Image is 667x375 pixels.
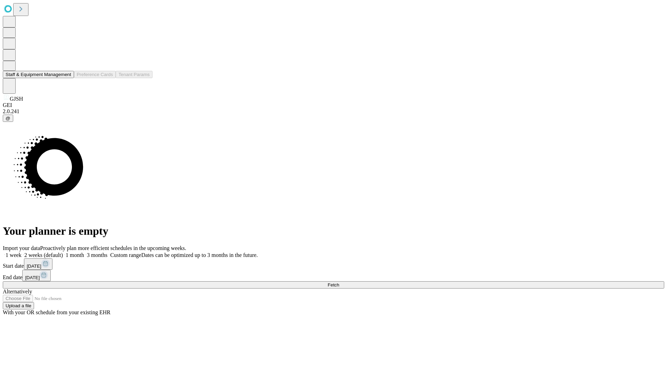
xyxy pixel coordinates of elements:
span: Fetch [328,282,339,287]
div: Start date [3,258,664,270]
span: Import your data [3,245,40,251]
button: Preference Cards [74,71,116,78]
button: Staff & Equipment Management [3,71,74,78]
span: [DATE] [25,275,40,280]
span: Alternatively [3,289,32,294]
span: 1 week [6,252,22,258]
button: @ [3,115,13,122]
span: GJSH [10,96,23,102]
h1: Your planner is empty [3,225,664,237]
span: With your OR schedule from your existing EHR [3,309,110,315]
span: Proactively plan more efficient schedules in the upcoming weeks. [40,245,186,251]
div: 2.0.241 [3,108,664,115]
button: Tenant Params [116,71,153,78]
div: End date [3,270,664,281]
button: Upload a file [3,302,34,309]
span: 2 weeks (default) [24,252,63,258]
div: GEI [3,102,664,108]
span: 1 month [66,252,84,258]
span: Custom range [110,252,141,258]
button: [DATE] [22,270,51,281]
button: [DATE] [24,258,52,270]
span: 3 months [87,252,107,258]
span: @ [6,116,10,121]
span: [DATE] [27,264,41,269]
button: Fetch [3,281,664,289]
span: Dates can be optimized up to 3 months in the future. [141,252,258,258]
